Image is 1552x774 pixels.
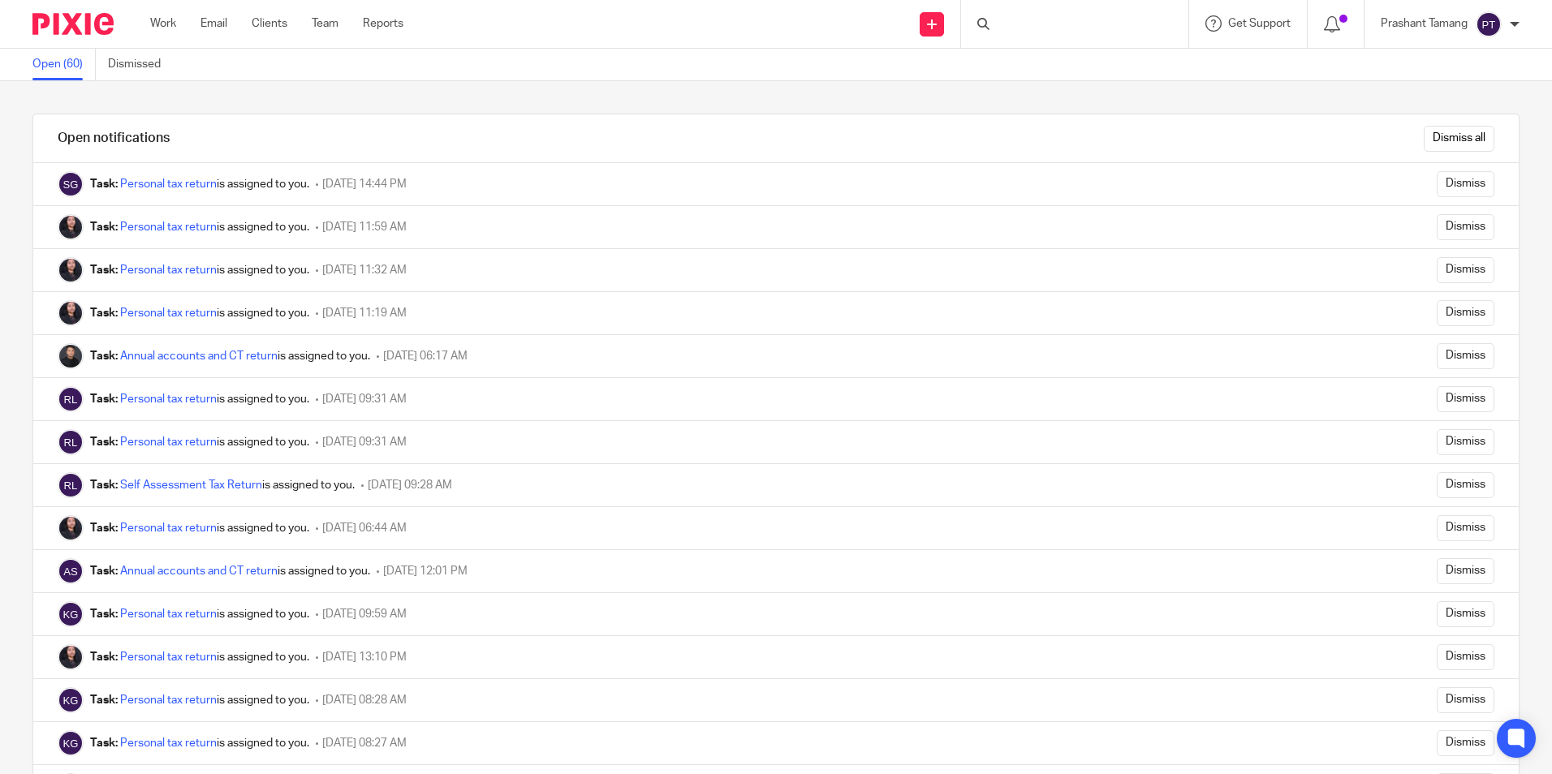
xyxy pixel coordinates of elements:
a: Annual accounts and CT return [120,350,278,362]
a: Personal tax return [120,221,217,233]
input: Dismiss [1437,171,1494,197]
input: Dismiss [1437,558,1494,584]
img: Keshav Gautam [58,730,84,756]
img: svg%3E [1476,11,1502,37]
a: Team [312,15,338,32]
b: Task: [90,436,118,448]
input: Dismiss [1437,687,1494,713]
div: is assigned to you. [90,176,309,192]
a: Open (60) [32,49,96,80]
div: is assigned to you. [90,305,309,321]
a: Self Assessment Tax Return [120,479,262,491]
a: Personal tax return [120,737,217,749]
h1: Open notifications [58,130,170,147]
span: [DATE] 09:31 AM [322,393,407,405]
input: Dismiss [1437,300,1494,326]
img: Ridam Lakhotia [58,472,84,498]
a: Personal tax return [120,651,217,663]
div: is assigned to you. [90,735,309,751]
span: [DATE] 11:32 AM [322,264,407,276]
input: Dismiss [1437,214,1494,240]
div: is assigned to you. [90,262,309,278]
input: Dismiss [1437,644,1494,670]
input: Dismiss [1437,429,1494,455]
b: Task: [90,608,118,620]
span: [DATE] 11:19 AM [322,307,407,319]
img: Raman Bogati [58,343,84,369]
div: is assigned to you. [90,219,309,235]
input: Dismiss [1437,601,1494,627]
span: [DATE] 09:28 AM [368,479,452,491]
div: is assigned to you. [90,348,370,364]
b: Task: [90,307,118,319]
span: [DATE] 09:31 AM [322,436,407,448]
span: [DATE] 06:17 AM [383,350,468,362]
span: [DATE] 12:01 PM [383,565,468,577]
img: Christina Maharjan [58,257,84,283]
a: Personal tax return [120,694,217,706]
b: Task: [90,479,118,491]
input: Dismiss [1437,343,1494,369]
img: Christina Maharjan [58,644,84,670]
b: Task: [90,565,118,577]
input: Dismiss [1437,257,1494,283]
b: Task: [90,350,118,362]
img: Ridam Lakhotia [58,386,84,412]
a: Annual accounts and CT return [120,565,278,577]
div: is assigned to you. [90,434,309,450]
b: Task: [90,522,118,534]
div: is assigned to you. [90,563,370,579]
img: Pixie [32,13,114,35]
span: [DATE] 13:10 PM [322,651,407,663]
a: Personal tax return [120,522,217,534]
img: Alina Shrestha [58,558,84,584]
a: Personal tax return [120,393,217,405]
span: [DATE] 08:28 AM [322,694,407,706]
b: Task: [90,264,118,276]
a: Personal tax return [120,608,217,620]
b: Task: [90,694,118,706]
b: Task: [90,393,118,405]
a: Reports [363,15,403,32]
input: Dismiss [1437,515,1494,541]
a: Email [200,15,227,32]
span: [DATE] 11:59 AM [322,221,407,233]
div: is assigned to you. [90,649,309,665]
a: Personal tax return [120,178,217,190]
a: Personal tax return [120,264,217,276]
img: Keshav Gautam [58,687,84,713]
input: Dismiss all [1424,126,1494,152]
div: is assigned to you. [90,477,355,493]
input: Dismiss [1437,730,1494,756]
div: is assigned to you. [90,391,309,407]
b: Task: [90,221,118,233]
img: Christina Maharjan [58,515,84,541]
img: Keshav Gautam [58,601,84,627]
input: Dismiss [1437,386,1494,412]
img: Christina Maharjan [58,214,84,240]
img: Ridam Lakhotia [58,429,84,455]
span: [DATE] 09:59 AM [322,608,407,620]
a: Dismissed [108,49,173,80]
div: is assigned to you. [90,606,309,622]
a: Work [150,15,176,32]
span: [DATE] 14:44 PM [322,178,407,190]
span: [DATE] 06:44 AM [322,522,407,534]
a: Personal tax return [120,436,217,448]
div: is assigned to you. [90,520,309,536]
a: Clients [252,15,287,32]
b: Task: [90,737,118,749]
b: Task: [90,178,118,190]
b: Task: [90,651,118,663]
a: Personal tax return [120,307,217,319]
div: is assigned to you. [90,692,309,708]
span: [DATE] 08:27 AM [322,737,407,749]
img: Shivangi Gupta [58,171,84,197]
img: Christina Maharjan [58,300,84,326]
input: Dismiss [1437,472,1494,498]
p: Prashant Tamang [1381,15,1468,32]
span: Get Support [1228,18,1291,29]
